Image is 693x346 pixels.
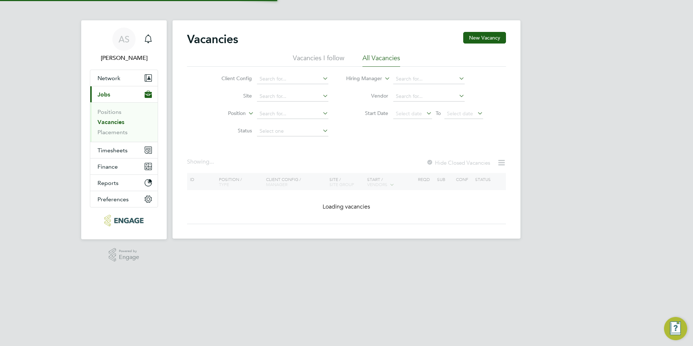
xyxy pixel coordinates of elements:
[664,317,687,340] button: Engage Resource Center
[90,142,158,158] button: Timesheets
[210,75,252,82] label: Client Config
[463,32,506,44] button: New Vacancy
[90,54,158,62] span: Avais Sabir
[187,158,215,166] div: Showing
[396,110,422,117] span: Select date
[90,158,158,174] button: Finance
[447,110,473,117] span: Select date
[90,86,158,102] button: Jobs
[187,32,238,46] h2: Vacancies
[81,20,167,239] nav: Main navigation
[210,92,252,99] label: Site
[210,127,252,134] label: Status
[90,215,158,226] a: Go to home page
[204,110,246,117] label: Position
[97,196,129,203] span: Preferences
[97,163,118,170] span: Finance
[97,119,124,125] a: Vacancies
[90,191,158,207] button: Preferences
[433,108,443,118] span: To
[257,74,328,84] input: Search for...
[393,74,465,84] input: Search for...
[362,54,400,67] li: All Vacancies
[340,75,382,82] label: Hiring Manager
[393,91,465,102] input: Search for...
[90,175,158,191] button: Reports
[104,215,143,226] img: carbonrecruitment-logo-retina.png
[257,91,328,102] input: Search for...
[119,248,139,254] span: Powered by
[97,180,119,186] span: Reports
[97,108,121,115] a: Positions
[257,126,328,136] input: Select one
[209,158,214,165] span: ...
[97,75,120,82] span: Network
[97,91,110,98] span: Jobs
[119,34,129,44] span: AS
[109,248,140,262] a: Powered byEngage
[346,110,388,116] label: Start Date
[90,28,158,62] a: AS[PERSON_NAME]
[90,102,158,142] div: Jobs
[97,129,128,136] a: Placements
[257,109,328,119] input: Search for...
[119,254,139,260] span: Engage
[293,54,344,67] li: Vacancies I follow
[346,92,388,99] label: Vendor
[90,70,158,86] button: Network
[426,159,490,166] label: Hide Closed Vacancies
[97,147,128,154] span: Timesheets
